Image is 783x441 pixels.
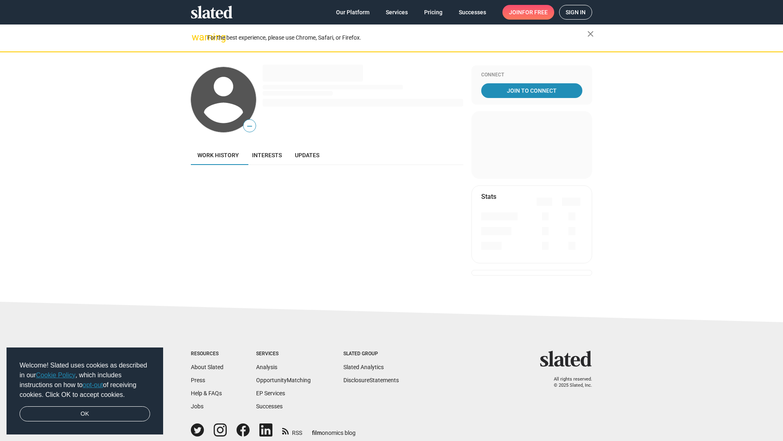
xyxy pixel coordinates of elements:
[83,381,103,388] a: opt-out
[246,145,288,165] a: Interests
[252,152,282,158] span: Interests
[256,377,311,383] a: OpportunityMatching
[243,121,256,131] span: —
[191,351,223,357] div: Resources
[256,364,277,370] a: Analysis
[20,361,150,400] span: Welcome! Slated uses cookies as described in our , which includes instructions on how to of recei...
[418,5,449,20] a: Pricing
[586,29,595,39] mat-icon: close
[424,5,442,20] span: Pricing
[386,5,408,20] span: Services
[20,406,150,422] a: dismiss cookie message
[197,152,239,158] span: Work history
[288,145,326,165] a: Updates
[312,430,322,436] span: film
[343,377,399,383] a: DisclosureStatements
[502,5,554,20] a: Joinfor free
[191,364,223,370] a: About Slated
[559,5,592,20] a: Sign in
[312,423,356,437] a: filmonomics blog
[481,192,496,201] mat-card-title: Stats
[36,372,75,379] a: Cookie Policy
[192,32,201,42] mat-icon: warning
[483,83,581,98] span: Join To Connect
[191,145,246,165] a: Work history
[256,351,311,357] div: Services
[191,377,205,383] a: Press
[566,5,586,19] span: Sign in
[481,72,582,78] div: Connect
[379,5,414,20] a: Services
[343,351,399,357] div: Slated Group
[330,5,376,20] a: Our Platform
[256,403,283,410] a: Successes
[545,376,592,388] p: All rights reserved. © 2025 Slated, Inc.
[256,390,285,396] a: EP Services
[509,5,548,20] span: Join
[452,5,493,20] a: Successes
[459,5,486,20] span: Successes
[522,5,548,20] span: for free
[343,364,384,370] a: Slated Analytics
[207,32,587,43] div: For the best experience, please use Chrome, Safari, or Firefox.
[191,403,203,410] a: Jobs
[7,347,163,435] div: cookieconsent
[282,424,302,437] a: RSS
[295,152,319,158] span: Updates
[481,83,582,98] a: Join To Connect
[191,390,222,396] a: Help & FAQs
[336,5,369,20] span: Our Platform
